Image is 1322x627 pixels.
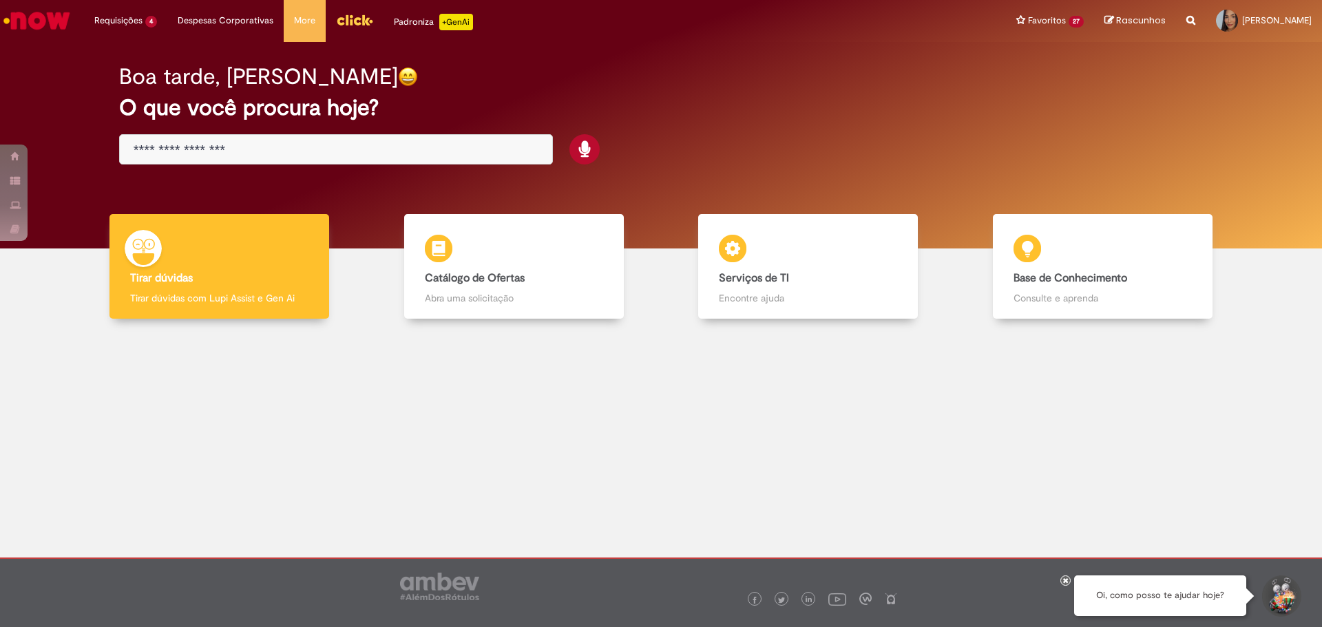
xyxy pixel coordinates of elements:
span: 27 [1069,16,1084,28]
b: Base de Conhecimento [1014,271,1127,285]
span: Requisições [94,14,143,28]
img: logo_footer_linkedin.png [806,596,812,604]
b: Catálogo de Ofertas [425,271,525,285]
div: Oi, como posso te ajudar hoje? [1074,575,1246,616]
p: Abra uma solicitação [425,291,603,305]
p: +GenAi [439,14,473,30]
a: Base de Conhecimento Consulte e aprenda [956,214,1250,319]
p: Tirar dúvidas com Lupi Assist e Gen Ai [130,291,308,305]
img: happy-face.png [398,67,418,87]
b: Serviços de TI [719,271,789,285]
img: logo_footer_facebook.png [751,597,758,604]
span: More [294,14,315,28]
img: logo_footer_workplace.png [859,593,872,605]
img: logo_footer_twitter.png [778,597,785,604]
img: logo_footer_ambev_rotulo_gray.png [400,573,479,600]
span: [PERSON_NAME] [1242,14,1312,26]
img: logo_footer_naosei.png [885,593,897,605]
span: Despesas Corporativas [178,14,273,28]
a: Rascunhos [1104,14,1166,28]
h2: O que você procura hoje? [119,96,1204,120]
img: logo_footer_youtube.png [828,590,846,608]
img: click_logo_yellow_360x200.png [336,10,373,30]
span: Favoritos [1028,14,1066,28]
p: Encontre ajuda [719,291,897,305]
a: Serviços de TI Encontre ajuda [661,214,956,319]
a: Catálogo de Ofertas Abra uma solicitação [367,214,662,319]
h2: Boa tarde, [PERSON_NAME] [119,65,398,89]
img: ServiceNow [1,7,72,34]
div: Padroniza [394,14,473,30]
span: Rascunhos [1116,14,1166,27]
button: Iniciar Conversa de Suporte [1260,575,1301,617]
p: Consulte e aprenda [1014,291,1192,305]
span: 4 [145,16,157,28]
b: Tirar dúvidas [130,271,193,285]
a: Tirar dúvidas Tirar dúvidas com Lupi Assist e Gen Ai [72,214,367,319]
